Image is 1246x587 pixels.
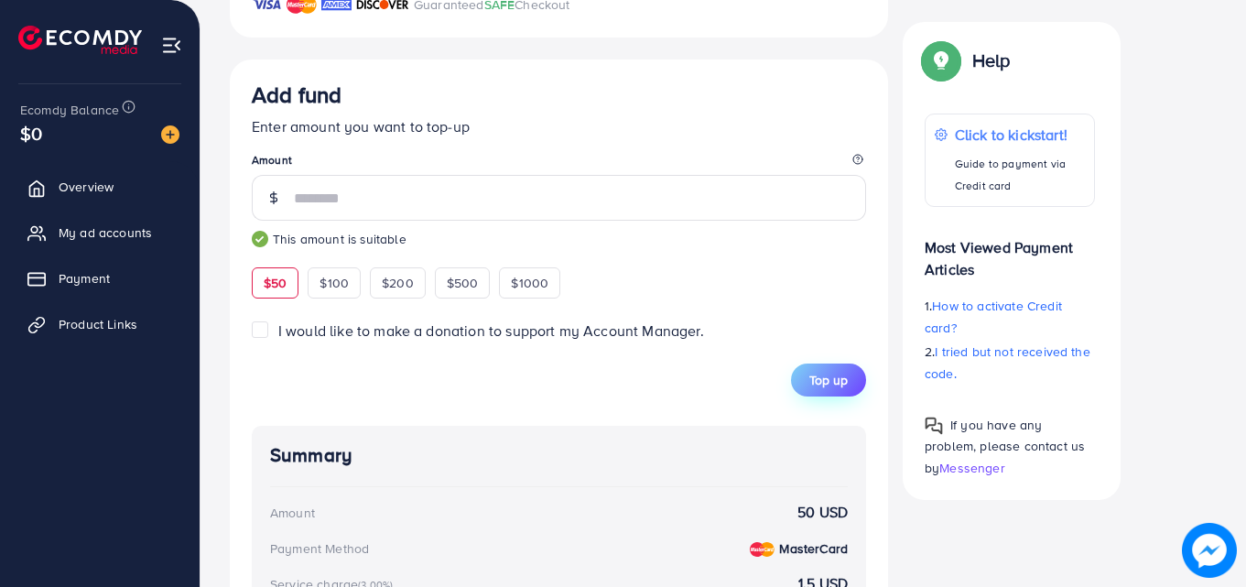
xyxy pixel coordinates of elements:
div: Amount [270,504,315,522]
span: Product Links [59,315,137,333]
legend: Amount [252,152,866,175]
strong: MasterCard [779,539,848,558]
p: Most Viewed Payment Articles [925,222,1095,280]
span: $200 [382,274,414,292]
span: Payment [59,269,110,288]
a: Overview [14,168,186,205]
span: $50 [264,274,287,292]
span: How to activate Credit card? [925,297,1062,337]
p: Guide to payment via Credit card [955,153,1085,197]
a: Product Links [14,306,186,342]
img: logo [18,26,142,54]
h3: Add fund [252,82,341,108]
span: Messenger [939,458,1004,476]
img: Popup guide [925,44,958,77]
p: Click to kickstart! [955,124,1085,146]
span: Ecomdy Balance [20,101,119,119]
img: menu [161,35,182,56]
span: Overview [59,178,114,196]
span: If you have any problem, please contact us by [925,416,1085,476]
p: Enter amount you want to top-up [252,115,866,137]
span: I tried but not received the code. [925,342,1090,383]
p: Help [972,49,1011,71]
span: $500 [447,274,479,292]
h4: Summary [270,444,848,467]
span: $100 [320,274,349,292]
img: credit [750,542,775,557]
img: guide [252,231,268,247]
small: This amount is suitable [252,230,866,248]
a: My ad accounts [14,214,186,251]
span: I would like to make a donation to support my Account Manager. [278,321,704,341]
strong: 50 USD [797,502,848,523]
span: Top up [809,371,848,389]
p: 2. [925,341,1095,385]
span: $1000 [511,274,548,292]
img: Popup guide [925,417,943,435]
span: $0 [20,120,42,147]
a: Payment [14,260,186,297]
img: image [1182,523,1237,578]
button: Top up [791,364,866,397]
p: 1. [925,295,1095,339]
div: Payment Method [270,539,369,558]
span: My ad accounts [59,223,152,242]
img: image [161,125,179,144]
